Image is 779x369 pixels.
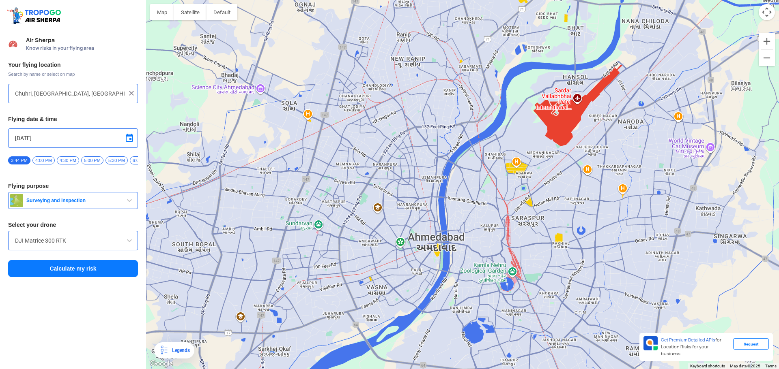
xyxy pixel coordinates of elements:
[8,156,30,164] span: 3:44 PM
[81,156,103,164] span: 5:00 PM
[26,45,138,51] span: Know risks in your flying area
[658,336,733,358] div: for Location Risks for your business.
[148,358,175,369] img: Google
[730,364,760,368] span: Map data ©2025
[105,156,128,164] span: 5:30 PM
[26,37,138,43] span: Air Sherpa
[733,338,769,350] div: Request
[15,89,125,98] input: Search your flying location
[8,192,138,209] button: Surveying and Inspection
[127,89,136,97] img: ic_close.png
[159,346,169,355] img: Legends
[6,6,64,25] img: ic_tgdronemaps.svg
[32,156,55,164] span: 4:00 PM
[15,236,131,245] input: Search by name or Brand
[148,358,175,369] a: Open this area in Google Maps (opens a new window)
[130,156,152,164] span: 6:00 PM
[15,133,131,143] input: Select Date
[8,116,138,122] h3: Flying date & time
[759,4,775,20] button: Map camera controls
[765,364,777,368] a: Terms
[643,336,658,350] img: Premium APIs
[8,222,138,228] h3: Select your drone
[8,71,138,77] span: Search by name or select on map
[8,183,138,189] h3: Flying purpose
[57,156,79,164] span: 4:30 PM
[10,194,23,207] img: survey.png
[150,4,174,20] button: Show street map
[169,346,189,355] div: Legends
[8,62,138,68] h3: Your flying location
[690,363,725,369] button: Keyboard shortcuts
[8,39,18,49] img: Risk Scores
[174,4,207,20] button: Show satellite imagery
[759,33,775,49] button: Zoom in
[8,260,138,277] button: Calculate my risk
[23,197,125,204] span: Surveying and Inspection
[759,50,775,66] button: Zoom out
[661,337,715,343] span: Get Premium Detailed APIs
